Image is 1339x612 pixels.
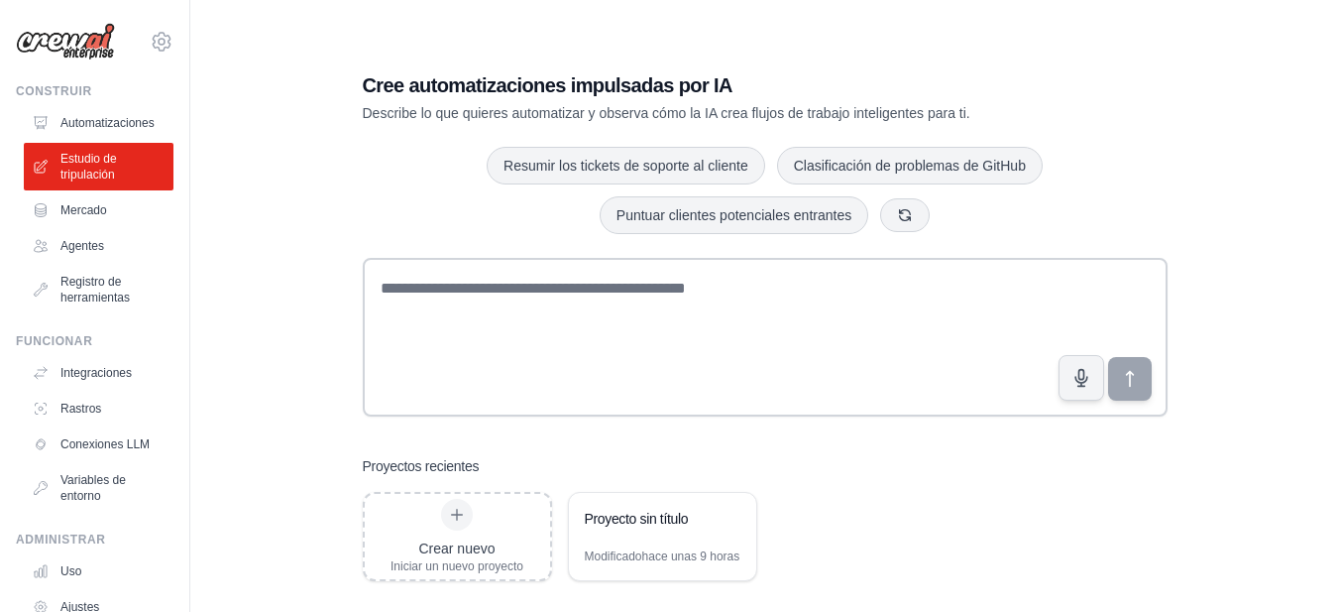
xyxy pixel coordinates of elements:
[60,152,117,182] font: Estudio de tripulación
[24,428,173,460] a: Conexiones LLM
[24,266,173,313] a: Registro de herramientas
[880,198,930,232] button: Obtenga nuevas sugerencias
[1240,517,1339,612] iframe: Widget de chat
[363,105,970,121] font: Describe lo que quieres automatizar y observa cómo la IA crea flujos de trabajo inteligentes para...
[60,437,150,451] font: Conexiones LLM
[60,564,81,578] font: Uso
[418,541,495,556] font: Crear nuevo
[16,23,115,61] img: Logo
[24,143,173,190] a: Estudio de tripulación
[391,559,523,573] font: Iniciar un nuevo proyecto
[24,194,173,226] a: Mercado
[24,107,173,139] a: Automatizaciones
[60,116,155,130] font: Automatizaciones
[585,511,689,527] font: Proyecto sin título
[642,550,740,563] font: hace unas 9 horas
[16,84,92,98] font: Construir
[585,550,642,563] font: Modificado
[16,334,92,348] font: Funcionar
[24,230,173,262] a: Agentes
[24,464,173,512] a: Variables de entorno
[600,196,868,234] button: Puntuar clientes potenciales entrantes
[777,147,1043,184] button: Clasificación de problemas de GitHub
[16,533,106,547] font: Administrar
[616,207,851,223] font: Puntuar clientes potenciales entrantes
[363,74,732,96] font: Cree automatizaciones impulsadas por IA
[24,555,173,587] a: Uso
[60,473,126,503] font: Variables de entorno
[794,158,1026,174] font: Clasificación de problemas de GitHub
[60,203,107,217] font: Mercado
[60,239,104,253] font: Agentes
[60,275,130,305] font: Registro de herramientas
[60,366,132,380] font: Integraciones
[24,393,173,425] a: Rastros
[1059,355,1104,401] button: Haga clic para decir su idea de automatización
[24,357,173,389] a: Integraciones
[363,458,480,474] font: Proyectos recientes
[503,158,748,174] font: Resumir los tickets de soporte al cliente
[487,147,765,184] button: Resumir los tickets de soporte al cliente
[60,402,101,416] font: Rastros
